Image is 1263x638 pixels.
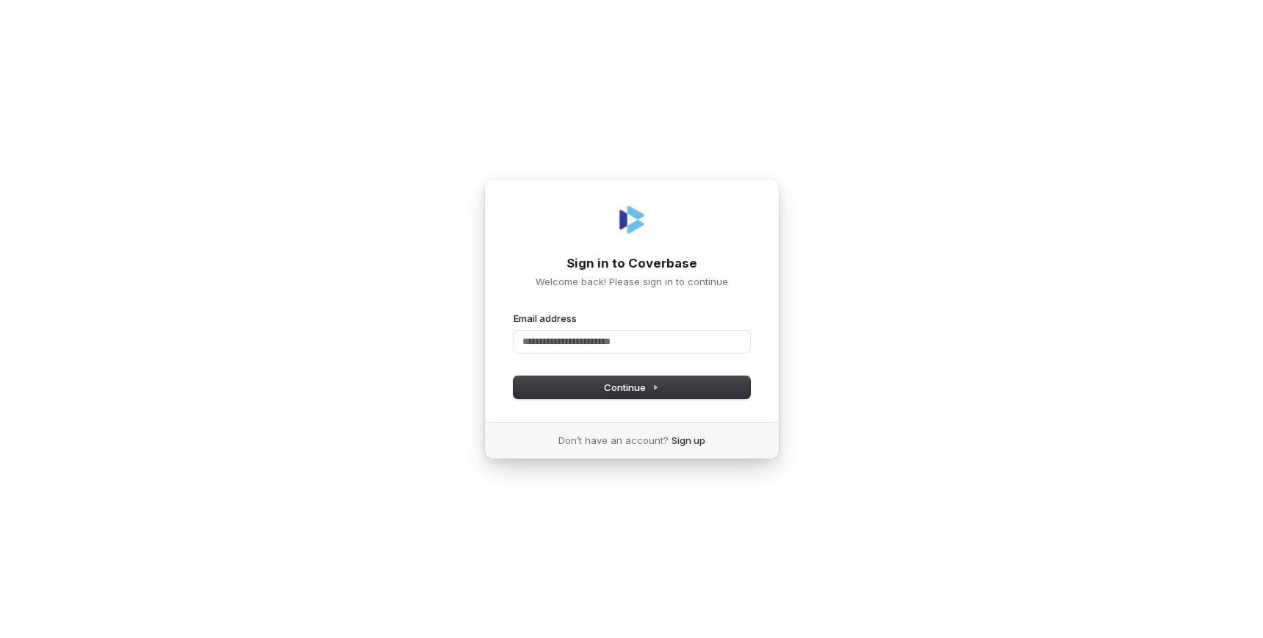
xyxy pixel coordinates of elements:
[514,275,750,288] p: Welcome back! Please sign in to continue
[604,381,659,394] span: Continue
[514,376,750,398] button: Continue
[614,202,650,237] img: Coverbase
[514,255,750,273] h1: Sign in to Coverbase
[672,434,705,447] a: Sign up
[558,434,669,447] span: Don’t have an account?
[514,312,577,325] label: Email address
